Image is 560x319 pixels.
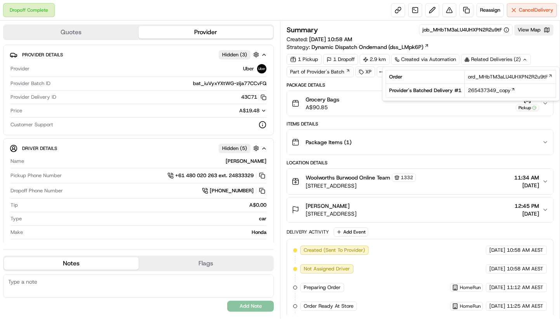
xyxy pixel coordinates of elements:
[287,91,553,116] button: Grocery BagsA$90.85Pickup
[167,171,266,180] a: +61 480 020 263 ext. 24833329
[304,265,350,272] span: Not Assigned Driver
[202,187,266,195] a: [PHONE_NUMBER]
[219,143,261,153] button: Hidden (5)
[461,54,531,65] div: Related Deliveries (2)
[515,202,539,210] span: 12:45 PM
[241,94,266,101] button: 43C71
[139,257,273,270] button: Flags
[507,247,543,254] span: 10:58 AM AEST
[287,26,318,33] h3: Summary
[26,74,127,82] div: Start new chat
[198,107,266,114] button: A$19.48
[306,210,357,218] span: [STREET_ADDRESS]
[287,35,352,43] span: Created:
[243,65,254,72] span: Uber
[477,3,504,17] button: Reassign
[311,43,429,51] a: Dynamic Dispatch Ondemand (dss_LMpk6P)
[360,54,390,65] div: 2.9 km
[28,242,266,249] div: CR-V
[306,202,350,210] span: [PERSON_NAME]
[175,172,254,179] span: +61 480 020 263 ext. 24833329
[516,105,539,111] div: Pickup
[63,110,128,124] a: 💻API Documentation
[55,131,94,138] a: Powered byPylon
[210,187,254,194] span: [PHONE_NUMBER]
[468,73,553,80] a: ord_MHbTM3aLU4UHXPN2R2u9tF
[355,66,375,77] div: XP
[8,31,141,44] p: Welcome 👋
[515,210,539,218] span: [DATE]
[222,51,247,58] span: Hidden ( 3 )
[8,8,23,23] img: Nash
[306,174,390,181] span: Woolworths Burwood Online Team
[5,110,63,124] a: 📗Knowledge Base
[132,77,141,86] button: Start new chat
[10,172,62,179] span: Pickup Phone Number
[4,26,139,38] button: Quotes
[460,303,481,309] span: HomeRun
[287,54,322,65] div: 1 Pickup
[514,24,553,35] button: View Map
[287,82,553,88] div: Package Details
[287,229,329,235] div: Delivery Activity
[489,284,505,291] span: [DATE]
[507,3,557,17] button: CancelDelivery
[219,50,261,59] button: Hidden (3)
[460,284,481,291] span: HomeRun
[193,80,266,87] span: bat_iuVyxYXtWG-zija77CCvFQ
[468,87,511,94] span: 265437349_copy
[514,181,539,189] span: [DATE]
[304,303,353,310] span: Order Ready At Store
[423,26,509,33] button: job_MHbTM3aLU4UHXPN2R2u9tF
[507,303,543,310] span: 11:25 AM AEST
[507,284,543,291] span: 11:12 AM AEST
[10,107,22,114] span: Price
[26,82,98,88] div: We're available if you need us!
[27,158,266,165] div: [PERSON_NAME]
[306,96,339,103] span: Grocery Bags
[10,48,267,61] button: Provider DetailsHidden (3)
[287,121,553,127] div: Items Details
[10,215,22,222] span: Type
[516,96,539,111] button: Pickup
[401,174,413,181] span: 1332
[334,227,368,237] button: Add Event
[8,113,14,120] div: 📗
[10,202,18,209] span: Tip
[468,87,515,94] a: 265437349_copy
[8,74,22,88] img: 1736555255976-a54dd68f-1ca7-489b-9aae-adbdc363a1c4
[10,65,30,72] span: Provider
[304,284,341,291] span: Preparing Order
[66,113,72,120] div: 💻
[391,54,459,65] a: Created via Automation
[222,145,247,152] span: Hidden ( 5 )
[489,303,505,310] span: [DATE]
[22,145,57,152] span: Driver Details
[386,84,465,98] td: Provider's Batched Delivery # 1
[306,138,351,146] span: Package Items ( 1 )
[287,66,354,77] a: Part of Provider's Batch
[257,64,266,73] img: uber-new-logo.jpeg
[287,169,553,194] button: Woolworths Burwood Online Team1332[STREET_ADDRESS]11:34 AM[DATE]
[10,229,23,236] span: Make
[77,132,94,138] span: Pylon
[10,158,24,165] span: Name
[25,215,266,222] div: car
[20,50,128,58] input: Clear
[468,73,548,80] span: ord_MHbTM3aLU4UHXPN2R2u9tF
[489,265,505,272] span: [DATE]
[311,43,423,51] span: Dynamic Dispatch Ondemand (dss_LMpk6P)
[16,113,59,120] span: Knowledge Base
[239,107,259,114] span: A$19.48
[22,52,63,58] span: Provider Details
[10,80,50,87] span: Provider Batch ID
[386,70,465,84] td: Order
[73,113,125,120] span: API Documentation
[10,121,53,128] span: Customer Support
[10,242,24,249] span: Model
[287,160,553,166] div: Location Details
